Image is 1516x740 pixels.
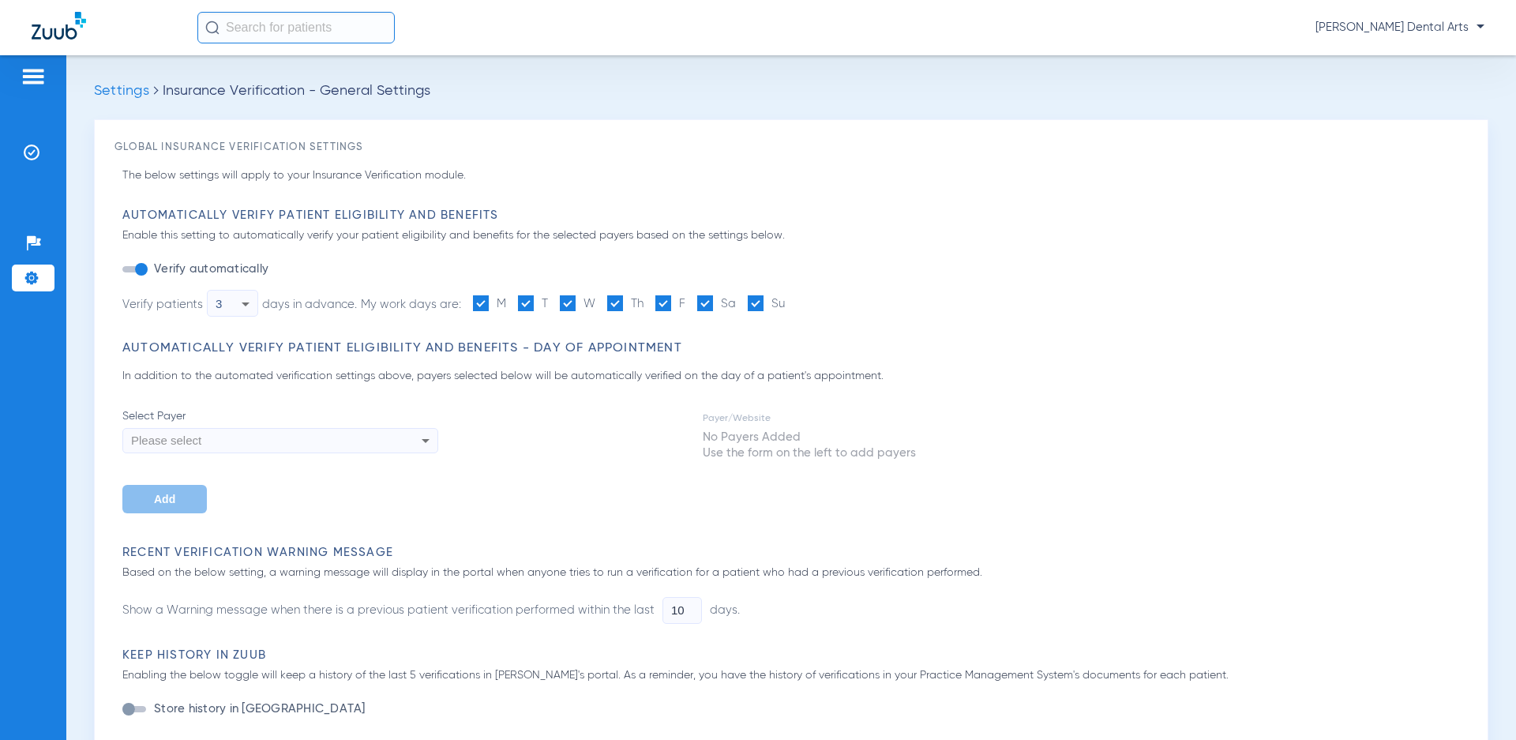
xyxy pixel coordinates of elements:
[21,67,46,86] img: hamburger-icon
[702,429,917,462] td: No Payers Added Use the form on the left to add payers
[94,84,149,98] span: Settings
[122,485,207,513] button: Add
[205,21,220,35] img: Search Icon
[748,295,785,313] label: Su
[114,140,1468,156] h3: Global Insurance Verification Settings
[702,410,917,427] td: Payer/Website
[163,84,430,98] span: Insurance Verification - General Settings
[473,295,506,313] label: M
[122,340,1468,356] h3: Automatically Verify Patient Eligibility and Benefits - Day of Appointment
[655,295,685,313] label: F
[1315,20,1484,36] span: [PERSON_NAME] Dental Arts
[151,701,366,717] label: Store history in [GEOGRAPHIC_DATA]
[122,167,1468,184] p: The below settings will apply to your Insurance Verification module.
[122,597,740,624] li: Show a Warning message when there is a previous patient verification performed within the last days.
[122,545,1468,561] h3: Recent Verification Warning Message
[697,295,736,313] label: Sa
[32,12,86,39] img: Zuub Logo
[122,667,1468,684] p: Enabling the below toggle will keep a history of the last 5 verifications in [PERSON_NAME]'s port...
[154,493,175,505] span: Add
[197,12,395,43] input: Search for patients
[216,297,222,310] span: 3
[131,434,201,447] span: Please select
[122,227,1468,244] p: Enable this setting to automatically verify your patient eligibility and benefits for the selecte...
[151,261,268,277] label: Verify automatically
[122,368,1468,385] p: In addition to the automated verification settings above, payers selected below will be automatic...
[122,290,357,317] div: Verify patients days in advance.
[1437,664,1516,740] iframe: Chat Widget
[122,648,1468,663] h3: Keep History in Zuub
[122,565,1468,581] p: Based on the below setting, a warning message will display in the portal when anyone tries to run...
[518,295,548,313] label: T
[122,408,438,424] span: Select Payer
[607,295,644,313] label: Th
[361,299,461,310] span: My work days are:
[122,208,1468,224] h3: Automatically Verify Patient Eligibility and Benefits
[560,295,595,313] label: W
